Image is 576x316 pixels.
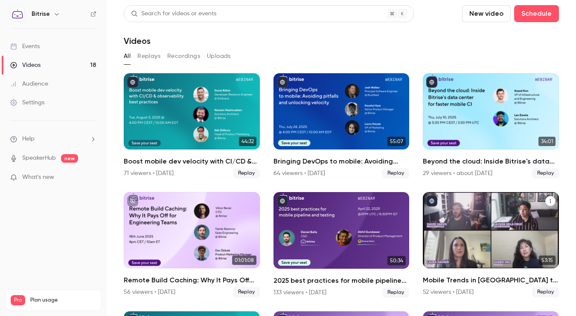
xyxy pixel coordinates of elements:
[423,192,559,297] a: 53:15Mobile Trends in [GEOGRAPHIC_DATA] to watch52 viewers • [DATE]Replay
[207,49,231,63] button: Uploads
[131,9,216,18] div: Search for videos or events
[273,73,410,178] a: 55:07Bringing DevOps to mobile: Avoiding pitfalls and unlocking velocity64 viewers • [DATE]Replay
[127,77,138,88] button: published
[277,77,288,88] button: published
[382,287,409,298] span: Replay
[462,5,511,22] button: New video
[277,195,288,207] button: published
[10,98,44,107] div: Settings
[273,169,325,178] div: 64 viewers • [DATE]
[273,192,410,297] a: 50:342025 best practices for mobile pipeline and testing133 viewers • [DATE]Replay
[124,169,174,178] div: 71 viewers • [DATE]
[124,73,260,178] li: Boost mobile dev velocity with CI/CD & observability best practices
[61,154,78,163] span: new
[382,168,409,178] span: Replay
[532,287,559,297] span: Replay
[426,77,437,88] button: published
[423,169,492,178] div: 29 viewers • about [DATE]
[124,192,260,297] a: 01:01:08Remote Build Caching: Why It Pays Off for Engineering Teams56 viewers • [DATE]Replay
[124,49,131,63] button: All
[273,73,410,178] li: Bringing DevOps to mobile: Avoiding pitfalls and unlocking velocity
[423,288,474,296] div: 52 viewers • [DATE]
[233,168,260,178] span: Replay
[273,156,410,167] h2: Bringing DevOps to mobile: Avoiding pitfalls and unlocking velocity
[514,5,559,22] button: Schedule
[22,135,35,144] span: Help
[11,7,24,21] img: Bitrise
[387,256,406,265] span: 50:34
[124,275,260,285] h2: Remote Build Caching: Why It Pays Off for Engineering Teams
[10,61,41,69] div: Videos
[423,73,559,178] a: 34:01Beyond the cloud: Inside Bitrise's data center for faster mobile CI29 viewers • about [DATE]...
[273,288,326,297] div: 133 viewers • [DATE]
[423,192,559,297] li: Mobile Trends in Fintech to watch
[423,73,559,178] li: Beyond the cloud: Inside Bitrise's data center for faster mobile CI
[11,295,25,305] span: Pro
[426,195,437,207] button: published
[124,192,260,297] li: Remote Build Caching: Why It Pays Off for Engineering Teams
[127,195,138,207] button: unpublished
[167,49,200,63] button: Recordings
[273,276,410,286] h2: 2025 best practices for mobile pipeline and testing
[10,135,96,144] li: help-dropdown-opener
[387,137,406,146] span: 55:07
[10,42,40,51] div: Events
[22,154,56,163] a: SpeakerHub
[124,288,175,296] div: 56 viewers • [DATE]
[124,156,260,167] h2: Boost mobile dev velocity with CI/CD & observability best practices
[423,156,559,167] h2: Beyond the cloud: Inside Bitrise's data center for faster mobile CI
[22,173,54,182] span: What's new
[232,256,256,265] span: 01:01:08
[273,192,410,297] li: 2025 best practices for mobile pipeline and testing
[124,73,260,178] a: 44:32Boost mobile dev velocity with CI/CD & observability best practices71 viewers • [DATE]Replay
[32,10,50,18] h6: Bitrise
[30,297,96,304] span: Plan usage
[239,137,256,146] span: 44:32
[233,287,260,297] span: Replay
[539,256,556,265] span: 53:15
[532,168,559,178] span: Replay
[423,275,559,285] h2: Mobile Trends in [GEOGRAPHIC_DATA] to watch
[538,137,556,146] span: 34:01
[10,80,48,88] div: Audience
[124,36,151,46] h1: Videos
[137,49,160,63] button: Replays
[124,5,559,311] section: Videos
